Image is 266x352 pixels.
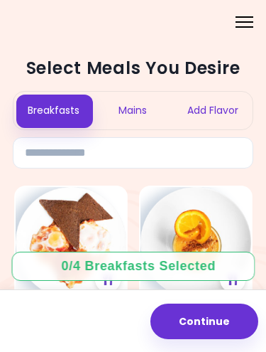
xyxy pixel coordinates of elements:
div: Mains [93,92,172,129]
h2: Select Meals You Desire [13,57,253,80]
div: Add Flavor [173,92,253,129]
div: 0 / 4 Breakfasts Selected [62,257,205,275]
button: Continue [150,304,258,339]
div: Breakfasts [13,92,93,129]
